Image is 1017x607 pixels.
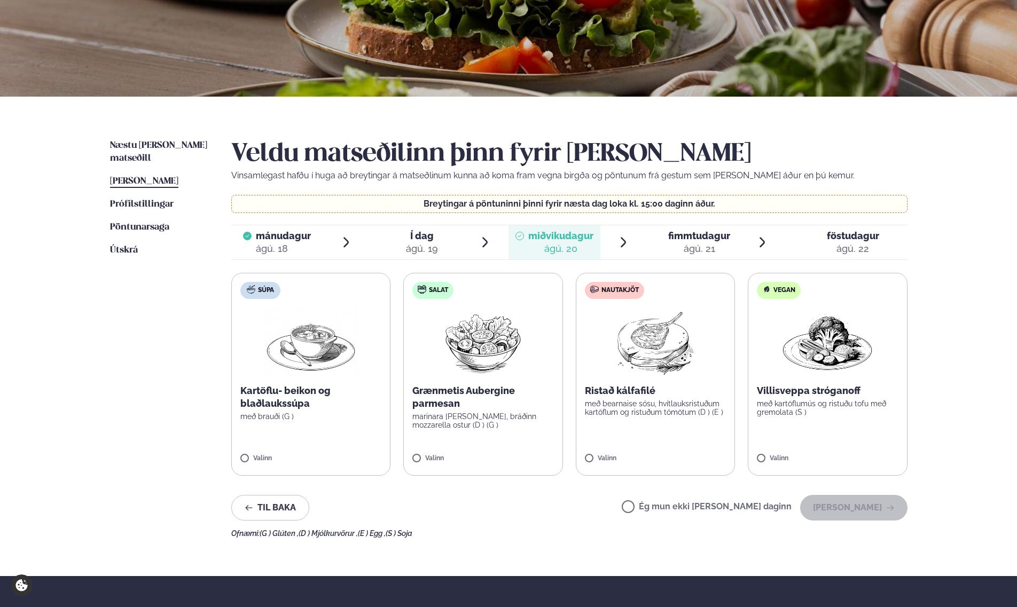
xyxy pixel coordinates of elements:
[668,230,730,241] span: fimmtudagur
[608,308,702,376] img: Lamb-Meat.png
[110,198,174,211] a: Prófílstillingar
[412,384,554,410] p: Grænmetis Aubergine parmesan
[258,286,274,295] span: Súpa
[601,286,639,295] span: Nautakjöt
[358,529,386,538] span: (E ) Egg ,
[256,242,311,255] div: ágú. 18
[590,285,599,294] img: beef.svg
[585,384,726,397] p: Ristað kálfafilé
[668,242,730,255] div: ágú. 21
[110,223,169,232] span: Pöntunarsaga
[231,139,908,169] h2: Veldu matseðilinn þinn fyrir [PERSON_NAME]
[110,177,178,186] span: [PERSON_NAME]
[231,169,908,182] p: Vinsamlegast hafðu í huga að breytingar á matseðlinum kunna að koma fram vegna birgða og pöntunum...
[757,399,898,416] p: með kartöflumús og ristuðu tofu með gremolata (S )
[429,286,448,295] span: Salat
[231,495,309,521] button: Til baka
[299,529,358,538] span: (D ) Mjólkurvörur ,
[110,246,138,255] span: Útskrá
[418,285,426,294] img: salad.svg
[762,285,771,294] img: Vegan.svg
[231,529,908,538] div: Ofnæmi:
[528,230,593,241] span: miðvikudagur
[11,574,33,596] a: Cookie settings
[757,384,898,397] p: Villisveppa stróganoff
[827,230,879,241] span: föstudagur
[240,384,382,410] p: Kartöflu- beikon og blaðlaukssúpa
[110,175,178,188] a: [PERSON_NAME]
[528,242,593,255] div: ágú. 20
[264,308,358,376] img: Soup.png
[412,412,554,429] p: marinara [PERSON_NAME], bráðinn mozzarella ostur (D ) (G )
[242,200,896,208] p: Breytingar á pöntuninni þinni fyrir næsta dag loka kl. 15:00 daginn áður.
[773,286,795,295] span: Vegan
[240,412,382,421] p: með brauði (G )
[110,141,207,163] span: Næstu [PERSON_NAME] matseðill
[780,308,874,376] img: Vegan.png
[585,399,726,416] p: með bearnaise sósu, hvítlauksristuðum kartöflum og ristuðum tómötum (D ) (E )
[110,244,138,257] a: Útskrá
[436,308,530,376] img: Salad.png
[386,529,412,538] span: (S ) Soja
[827,242,879,255] div: ágú. 22
[110,139,210,165] a: Næstu [PERSON_NAME] matseðill
[406,230,438,242] span: Í dag
[256,230,311,241] span: mánudagur
[110,200,174,209] span: Prófílstillingar
[800,495,908,521] button: [PERSON_NAME]
[247,285,255,294] img: soup.svg
[406,242,438,255] div: ágú. 19
[260,529,299,538] span: (G ) Glúten ,
[110,221,169,234] a: Pöntunarsaga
